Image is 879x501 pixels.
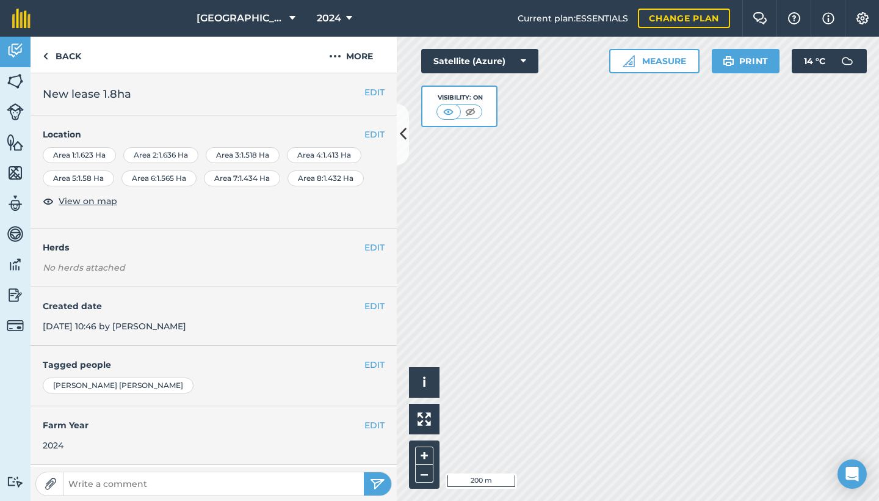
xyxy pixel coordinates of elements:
[364,86,385,99] button: EDIT
[121,170,197,186] div: Area 6 : 1.565 Ha
[609,49,700,73] button: Measure
[7,133,24,152] img: svg+xml;base64,PHN2ZyB4bWxucz0iaHR0cDovL3d3dy53My5vcmcvMjAwMC9zdmciIHdpZHRoPSI1NiIgaGVpZ2h0PSI2MC...
[43,86,385,103] h2: New lease 1.8ha
[422,375,426,390] span: i
[7,103,24,120] img: svg+xml;base64,PD94bWwgdmVyc2lvbj0iMS4wIiBlbmNvZGluZz0idXRmLTgiPz4KPCEtLSBHZW5lcmF0b3I6IEFkb2JlIE...
[787,12,801,24] img: A question mark icon
[7,194,24,213] img: svg+xml;base64,PD94bWwgdmVyc2lvbj0iMS4wIiBlbmNvZGluZz0idXRmLTgiPz4KPCEtLSBHZW5lcmF0b3I6IEFkb2JlIE...
[288,170,364,186] div: Area 8 : 1.432 Ha
[855,12,870,24] img: A cog icon
[305,37,397,73] button: More
[753,12,767,24] img: Two speech bubbles overlapping with the left bubble in the forefront
[712,49,780,73] button: Print
[837,459,867,489] div: Open Intercom Messenger
[804,49,825,73] span: 14 ° C
[12,9,31,28] img: fieldmargin Logo
[7,317,24,334] img: svg+xml;base64,PD94bWwgdmVyc2lvbj0iMS4wIiBlbmNvZGluZz0idXRmLTgiPz4KPCEtLSBHZW5lcmF0b3I6IEFkb2JlIE...
[43,194,117,208] button: View on map
[638,9,730,28] a: Change plan
[623,55,635,67] img: Ruler icon
[370,477,385,491] img: svg+xml;base64,PHN2ZyB4bWxucz0iaHR0cDovL3d3dy53My5vcmcvMjAwMC9zdmciIHdpZHRoPSIyNSIgaGVpZ2h0PSIyNC...
[441,106,456,118] img: svg+xml;base64,PHN2ZyB4bWxucz0iaHR0cDovL3d3dy53My5vcmcvMjAwMC9zdmciIHdpZHRoPSI1MCIgaGVpZ2h0PSI0MC...
[7,225,24,243] img: svg+xml;base64,PD94bWwgdmVyc2lvbj0iMS4wIiBlbmNvZGluZz0idXRmLTgiPz4KPCEtLSBHZW5lcmF0b3I6IEFkb2JlIE...
[43,439,385,452] div: 2024
[7,255,24,274] img: svg+xml;base64,PD94bWwgdmVyc2lvbj0iMS4wIiBlbmNvZGluZz0idXRmLTgiPz4KPCEtLSBHZW5lcmF0b3I6IEFkb2JlIE...
[7,286,24,304] img: svg+xml;base64,PD94bWwgdmVyc2lvbj0iMS4wIiBlbmNvZGluZz0idXRmLTgiPz4KPCEtLSBHZW5lcmF0b3I6IEFkb2JlIE...
[43,147,116,163] div: Area 1 : 1.623 Ha
[43,419,385,432] h4: Farm Year
[7,42,24,60] img: svg+xml;base64,PD94bWwgdmVyc2lvbj0iMS4wIiBlbmNvZGluZz0idXRmLTgiPz4KPCEtLSBHZW5lcmF0b3I6IEFkb2JlIE...
[43,378,194,393] div: [PERSON_NAME] [PERSON_NAME]
[436,93,483,103] div: Visibility: On
[197,11,284,26] span: [GEOGRAPHIC_DATA]
[415,447,433,465] button: +
[7,164,24,182] img: svg+xml;base64,PHN2ZyB4bWxucz0iaHR0cDovL3d3dy53My5vcmcvMjAwMC9zdmciIHdpZHRoPSI1NiIgaGVpZ2h0PSI2MC...
[206,147,280,163] div: Area 3 : 1.518 Ha
[463,106,478,118] img: svg+xml;base64,PHN2ZyB4bWxucz0iaHR0cDovL3d3dy53My5vcmcvMjAwMC9zdmciIHdpZHRoPSI1MCIgaGVpZ2h0PSI0MC...
[723,54,734,68] img: svg+xml;base64,PHN2ZyB4bWxucz0iaHR0cDovL3d3dy53My5vcmcvMjAwMC9zdmciIHdpZHRoPSIxOSIgaGVpZ2h0PSIyNC...
[45,478,57,490] img: Paperclip icon
[43,299,385,313] h4: Created date
[364,128,385,141] button: EDIT
[421,49,538,73] button: Satellite (Azure)
[364,358,385,371] button: EDIT
[317,11,341,26] span: 2024
[792,49,867,73] button: 14 °C
[43,194,54,208] img: svg+xml;base64,PHN2ZyB4bWxucz0iaHR0cDovL3d3dy53My5vcmcvMjAwMC9zdmciIHdpZHRoPSIxOCIgaGVpZ2h0PSIyNC...
[415,465,433,483] button: –
[31,37,93,73] a: Back
[7,476,24,488] img: svg+xml;base64,PD94bWwgdmVyc2lvbj0iMS4wIiBlbmNvZGluZz0idXRmLTgiPz4KPCEtLSBHZW5lcmF0b3I6IEFkb2JlIE...
[7,72,24,90] img: svg+xml;base64,PHN2ZyB4bWxucz0iaHR0cDovL3d3dy53My5vcmcvMjAwMC9zdmciIHdpZHRoPSI1NiIgaGVpZ2h0PSI2MC...
[364,419,385,432] button: EDIT
[43,49,48,64] img: svg+xml;base64,PHN2ZyB4bWxucz0iaHR0cDovL3d3dy53My5vcmcvMjAwMC9zdmciIHdpZHRoPSI5IiBoZWlnaHQ9IjI0Ii...
[287,147,361,163] div: Area 4 : 1.413 Ha
[43,170,114,186] div: Area 5 : 1.58 Ha
[204,170,280,186] div: Area 7 : 1.434 Ha
[43,128,385,141] h4: Location
[418,412,431,426] img: Four arrows, one pointing top left, one top right, one bottom right and the last bottom left
[835,49,859,73] img: svg+xml;base64,PD94bWwgdmVyc2lvbj0iMS4wIiBlbmNvZGluZz0idXRmLTgiPz4KPCEtLSBHZW5lcmF0b3I6IEFkb2JlIE...
[43,241,397,254] h4: Herds
[409,367,440,398] button: i
[123,147,198,163] div: Area 2 : 1.636 Ha
[63,475,364,492] input: Write a comment
[822,11,834,26] img: svg+xml;base64,PHN2ZyB4bWxucz0iaHR0cDovL3d3dy53My5vcmcvMjAwMC9zdmciIHdpZHRoPSIxNyIgaGVpZ2h0PSIxNy...
[31,287,397,346] div: [DATE] 10:46 by [PERSON_NAME]
[59,194,117,208] span: View on map
[518,12,628,25] span: Current plan : ESSENTIALS
[329,49,341,64] img: svg+xml;base64,PHN2ZyB4bWxucz0iaHR0cDovL3d3dy53My5vcmcvMjAwMC9zdmciIHdpZHRoPSIyMCIgaGVpZ2h0PSIyNC...
[43,261,397,274] em: No herds attached
[364,299,385,313] button: EDIT
[364,241,385,254] button: EDIT
[43,358,385,371] h4: Tagged people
